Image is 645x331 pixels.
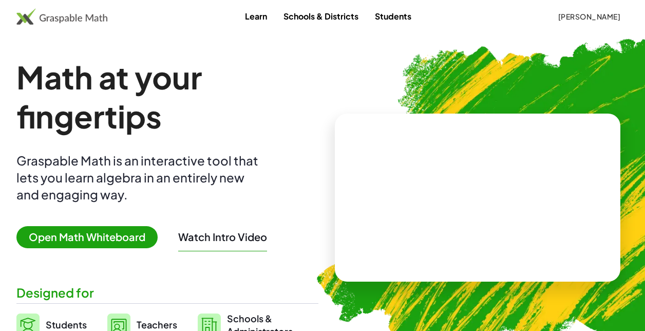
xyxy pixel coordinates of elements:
[401,159,555,236] video: What is this? This is dynamic math notation. Dynamic math notation plays a central role in how Gr...
[367,7,420,26] a: Students
[16,284,318,301] div: Designed for
[549,7,629,26] button: [PERSON_NAME]
[46,319,87,330] span: Students
[237,7,275,26] a: Learn
[558,12,620,21] span: [PERSON_NAME]
[16,152,263,203] div: Graspable Math is an interactive tool that lets you learn algebra in an entirely new and engaging...
[275,7,367,26] a: Schools & Districts
[16,226,158,248] span: Open Math Whiteboard
[16,232,166,243] a: Open Math Whiteboard
[178,230,267,244] button: Watch Intro Video
[137,319,177,330] span: Teachers
[16,58,318,136] h1: Math at your fingertips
